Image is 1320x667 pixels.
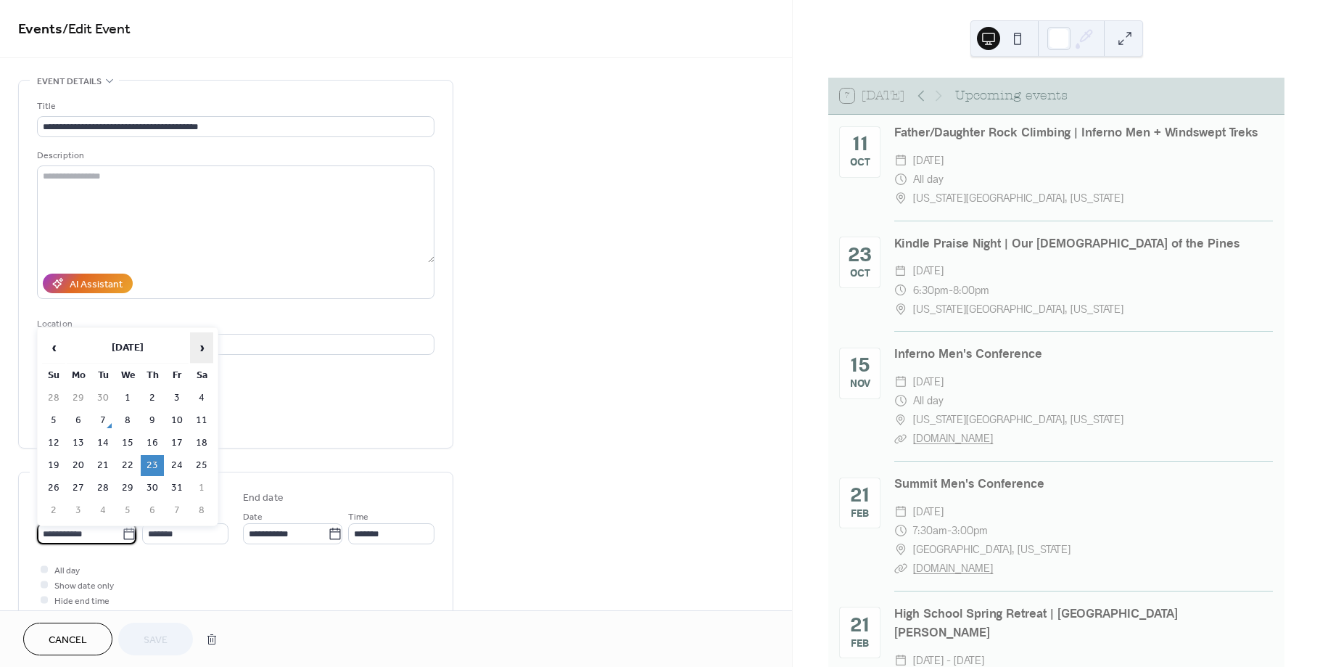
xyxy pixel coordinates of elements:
[37,99,432,114] div: Title
[67,455,90,476] td: 20
[913,410,1123,429] span: [US_STATE][GEOGRAPHIC_DATA], [US_STATE]
[894,372,907,391] div: ​
[243,491,284,506] div: End date
[91,478,115,499] td: 28
[141,433,164,454] td: 16
[141,478,164,499] td: 30
[913,502,944,521] span: [DATE]
[348,510,368,525] span: Time
[116,365,139,386] th: We
[913,281,949,300] span: 6:30pm
[67,500,90,521] td: 3
[190,365,213,386] th: Sa
[37,74,102,89] span: Event details
[116,500,139,521] td: 5
[894,429,907,448] div: ​
[894,261,907,280] div: ​
[141,388,164,409] td: 2
[165,410,189,431] td: 10
[852,135,868,155] div: 11
[91,500,115,521] td: 4
[894,346,1042,361] a: Inferno Men's Conference
[913,521,947,540] span: 7:30am
[54,563,80,578] span: All day
[54,578,114,594] span: Show date only
[850,356,870,377] div: 15
[913,300,1123,319] span: [US_STATE][GEOGRAPHIC_DATA], [US_STATE]
[116,455,139,476] td: 22
[913,261,944,280] span: [DATE]
[91,455,115,476] td: 21
[43,274,133,293] button: AI Assistant
[894,391,907,410] div: ​
[67,410,90,431] td: 6
[894,410,907,429] div: ​
[116,478,139,499] td: 29
[848,246,872,266] div: 23
[91,365,115,386] th: Tu
[165,388,189,409] td: 3
[42,388,65,409] td: 28
[894,170,907,189] div: ​
[913,391,944,410] span: All day
[190,478,213,499] td: 1
[894,234,1273,253] div: Kindle Praise Night | Our [DEMOGRAPHIC_DATA] of the Pines
[165,500,189,521] td: 7
[850,158,870,168] div: Oct
[190,410,213,431] td: 11
[42,478,65,499] td: 26
[67,388,90,409] td: 29
[913,372,944,391] span: [DATE]
[42,433,65,454] td: 12
[67,332,189,364] th: [DATE]
[37,148,432,163] div: Description
[913,170,944,189] span: All day
[165,455,189,476] td: 24
[190,455,213,476] td: 25
[42,365,65,386] th: Su
[913,540,1071,559] span: [GEOGRAPHIC_DATA], [US_STATE]
[165,365,189,386] th: Fr
[116,410,139,431] td: 8
[67,433,90,454] td: 13
[67,365,90,386] th: Mo
[851,639,869,650] div: Feb
[190,388,213,409] td: 4
[54,594,110,609] span: Hide end time
[894,521,907,540] div: ​
[913,562,993,575] a: [DOMAIN_NAME]
[894,123,1273,142] div: Father/Daughter Rock Climbing | Inferno Men + Windswept Treks
[43,333,65,362] span: ‹
[850,616,870,637] div: 21
[850,486,870,507] div: 21
[955,86,1068,105] div: Upcoming events
[42,500,65,521] td: 2
[913,432,993,445] a: [DOMAIN_NAME]
[894,502,907,521] div: ​
[42,410,65,431] td: 5
[894,151,907,170] div: ​
[947,521,952,540] span: -
[91,410,115,431] td: 7
[952,521,988,540] span: 3:00pm
[70,277,123,292] div: AI Assistant
[949,281,953,300] span: -
[894,189,907,208] div: ​
[116,433,139,454] td: 15
[894,281,907,300] div: ​
[894,300,907,319] div: ​
[91,388,115,409] td: 30
[190,433,213,454] td: 18
[23,623,112,655] button: Cancel
[953,281,989,300] span: 8:00pm
[49,633,87,648] span: Cancel
[141,455,164,476] td: 23
[851,510,869,520] div: Feb
[165,478,189,499] td: 31
[913,189,1123,208] span: [US_STATE][GEOGRAPHIC_DATA], [US_STATE]
[190,500,213,521] td: 8
[894,476,1044,491] a: Summit Men's Conference
[37,316,432,332] div: Location
[91,433,115,454] td: 14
